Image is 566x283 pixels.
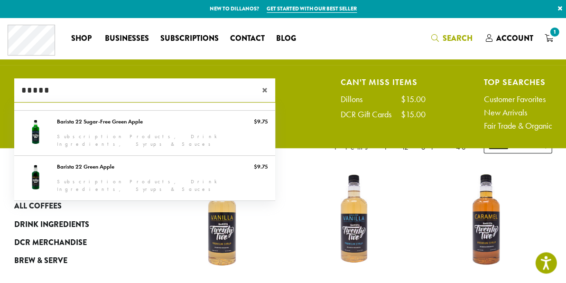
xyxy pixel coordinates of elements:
[14,215,127,233] a: Drink Ingredients
[14,219,89,231] span: Drink Ingredients
[14,237,87,249] span: DCR Merchandise
[483,122,552,130] a: Fair Trade & Organic
[496,33,533,44] span: Account
[483,95,552,104] a: Customer Favorites
[483,108,552,117] a: New Arrivals
[267,5,357,13] a: Get started with our best seller
[14,197,127,215] a: All Coffees
[14,255,67,267] span: Brew & Serve
[14,200,62,212] span: All Coffees
[483,78,552,85] h4: Top Searches
[341,110,401,119] div: DCR Gift Cards
[299,165,408,274] img: SF-VANILLA-300x300.png
[230,33,265,45] span: Contact
[401,110,426,119] div: $15.00
[14,252,127,270] a: Brew & Serve
[341,95,372,104] div: Dillons
[276,33,296,45] span: Blog
[160,33,219,45] span: Subscriptions
[65,31,99,46] a: Shop
[167,165,276,274] img: VANILLA-300x300.png
[401,95,426,104] div: $15.00
[105,33,149,45] span: Businesses
[432,165,540,274] img: CARAMEL-1-300x300.png
[548,26,561,38] span: 1
[442,33,472,44] span: Search
[262,85,275,96] span: ×
[14,234,127,252] a: DCR Merchandise
[341,78,426,85] h4: Can't Miss Items
[425,30,480,46] a: Search
[71,33,92,45] span: Shop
